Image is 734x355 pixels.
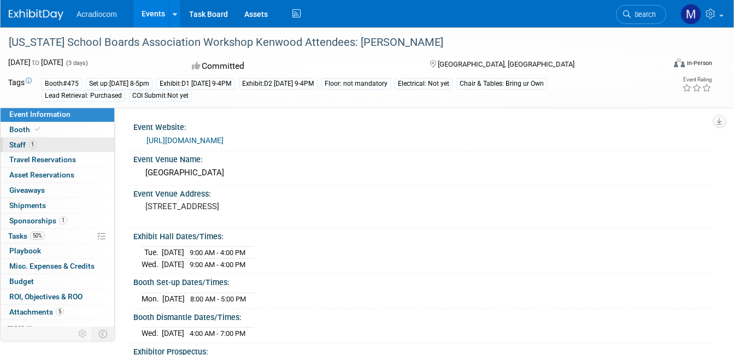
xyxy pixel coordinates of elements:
[438,60,574,68] span: [GEOGRAPHIC_DATA], [GEOGRAPHIC_DATA]
[239,78,318,90] div: Exhibit:D2 [DATE] 9-4PM
[65,60,88,67] span: (3 days)
[9,277,34,286] span: Budget
[133,186,712,199] div: Event Venue Address:
[42,90,125,102] div: Lead Retrieval: Purchased
[31,58,41,67] span: to
[162,293,185,304] td: [DATE]
[1,229,114,244] a: Tasks50%
[1,107,114,122] a: Event Information
[86,78,152,90] div: Set up:[DATE] 8-5pm
[133,119,712,133] div: Event Website:
[1,198,114,213] a: Shipments
[1,122,114,137] a: Booth
[162,258,184,270] td: [DATE]
[133,274,712,288] div: Booth Set-up Dates/Times:
[142,164,704,181] div: [GEOGRAPHIC_DATA]
[686,59,712,67] div: In-Person
[42,78,82,90] div: Booth#475
[9,170,74,179] span: Asset Reservations
[321,78,391,90] div: Floor: not mandatory
[682,77,712,82] div: Event Rating
[680,4,701,25] img: Mike Pascuzzi
[5,33,652,52] div: [US_STATE] School Boards Association Workshop Kenwood Attendees: [PERSON_NAME]
[145,202,362,211] pre: [STREET_ADDRESS]
[9,246,41,255] span: Playbook
[1,183,114,198] a: Giveaways
[73,327,92,341] td: Personalize Event Tab Strip
[7,323,25,332] span: more
[30,232,45,240] span: 50%
[1,305,114,319] a: Attachments5
[9,216,67,225] span: Sponsorships
[9,125,43,134] span: Booth
[8,77,32,102] td: Tags
[616,5,666,24] a: Search
[133,151,712,165] div: Event Venue Name:
[8,232,45,240] span: Tasks
[8,58,63,67] span: [DATE] [DATE]
[92,327,115,341] td: Toggle Event Tabs
[142,328,162,339] td: Wed.
[631,10,656,19] span: Search
[56,307,64,316] span: 5
[35,126,40,132] i: Booth reservation complete
[142,293,162,304] td: Mon.
[59,216,67,224] span: 1
[1,138,114,152] a: Staff1
[9,262,95,270] span: Misc. Expenses & Credits
[9,201,46,210] span: Shipments
[146,136,224,145] a: [URL][DOMAIN_NAME]
[1,320,114,335] a: more
[162,328,184,339] td: [DATE]
[9,140,37,149] span: Staff
[9,186,45,194] span: Giveaways
[77,10,117,19] span: Acradiocom
[162,247,184,259] td: [DATE]
[9,9,63,20] img: ExhibitDay
[1,244,114,258] a: Playbook
[9,110,71,119] span: Event Information
[129,90,192,102] div: COI Submit:Not yet
[142,247,162,259] td: Tue.
[156,78,235,90] div: Exhibit:D1 [DATE] 9-4PM
[133,309,712,323] div: Booth Dismantle Dates/Times:
[456,78,547,90] div: Chair & Tables: Bring ur Own
[190,329,245,338] span: 4:00 AM - 7:00 PM
[1,259,114,274] a: Misc. Expenses & Credits
[1,274,114,289] a: Budget
[1,214,114,228] a: Sponsorships1
[1,289,114,304] a: ROI, Objectives & ROO
[133,228,712,242] div: Exhibit Hall Dates/Times:
[9,155,76,164] span: Travel Reservations
[189,57,412,76] div: Committed
[9,307,64,316] span: Attachments
[1,152,114,167] a: Travel Reservations
[190,295,246,303] span: 8:00 AM - 5:00 PM
[395,78,453,90] div: Electrical: Not yet
[608,57,712,73] div: Event Format
[190,261,245,269] span: 9:00 AM - 4:00 PM
[1,168,114,182] a: Asset Reservations
[190,248,245,257] span: 9:00 AM - 4:00 PM
[28,140,37,149] span: 1
[674,58,685,67] img: Format-Inperson.png
[9,292,83,301] span: ROI, Objectives & ROO
[142,258,162,270] td: Wed.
